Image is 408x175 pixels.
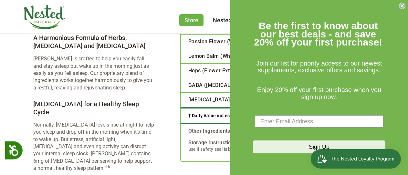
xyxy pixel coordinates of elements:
h4: [MEDICAL_DATA] for a Healthy Sleep Cycle [33,100,154,116]
td: Lemon Balm (Whole Plant Extract) 100 mg [181,49,309,64]
td: [MEDICAL_DATA] 6 mg [181,93,309,107]
h4: A Harmonious Formula of Herbs, [MEDICAL_DATA] and [MEDICAL_DATA] [33,34,154,50]
span: Join our list for priority access to our newest supplements, exclusive offers and savings. [256,60,382,74]
td: Passion Flower (Whole Plant Extract) 100 mg [181,35,309,49]
td: Hops (Flower Extract) 100 mg [181,64,309,78]
b: Other Ingredients: [188,128,232,134]
div: † Daily Value not established [181,107,362,124]
sup: 4-6 [105,164,110,169]
span: Be the first to know about our best deals - and save 20% off your first purchase! [254,20,382,47]
input: Enter Email Address [255,115,383,128]
td: GABA ([MEDICAL_DATA]) 100 mg [181,78,309,93]
a: Store [179,14,204,26]
p: Normally, [MEDICAL_DATA] levels rise at night to help you sleep and drop off in the morning when ... [33,121,154,172]
iframe: Button to open loyalty program pop-up [311,149,402,169]
span: Enjoy 20% off your first purchase when you sign up now. [257,86,381,100]
b: Storage Instructions: [188,139,238,146]
p: [PERSON_NAME] is crafted to help you easily fall and stay asleep but wake up in the morning just ... [33,55,154,91]
div: Store in a cool, dry place. Avoid excessive heat. Do not use if safety seal is broken. [188,139,354,152]
div: Vegetable Cellulose (capsule), Rice Flour [188,128,354,134]
button: Sign Up [253,140,385,153]
a: Nested Rewards [213,17,255,24]
img: Nested Naturals [23,5,65,29]
button: Close dialog [399,3,405,9]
